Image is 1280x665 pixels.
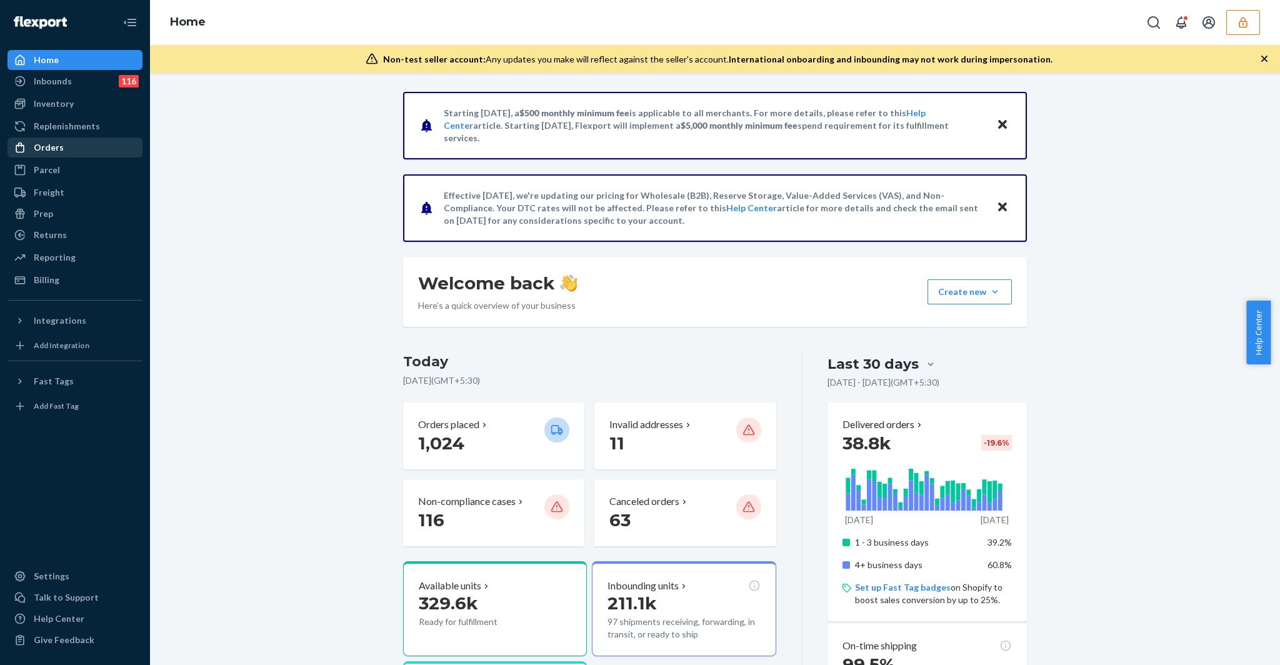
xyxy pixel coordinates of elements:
[34,54,59,66] div: Home
[419,579,481,593] p: Available units
[987,559,1012,570] span: 60.8%
[383,54,486,64] span: Non-test seller account:
[609,494,679,509] p: Canceled orders
[7,160,142,180] a: Parcel
[34,229,67,241] div: Returns
[855,559,978,571] p: 4+ business days
[419,592,478,614] span: 329.6k
[170,15,206,29] a: Home
[560,274,577,292] img: hand-wave emoji
[34,251,76,264] div: Reporting
[607,592,657,614] span: 211.1k
[7,311,142,331] button: Integrations
[403,374,776,387] p: [DATE] ( GMT+5:30 )
[1169,10,1194,35] button: Open notifications
[7,609,142,629] a: Help Center
[418,509,444,531] span: 116
[981,435,1012,451] div: -19.6 %
[7,566,142,586] a: Settings
[444,107,984,144] p: Starting [DATE], a is applicable to all merchants. For more details, please refer to this article...
[34,375,74,387] div: Fast Tags
[594,402,776,469] button: Invalid addresses 11
[7,225,142,245] a: Returns
[726,202,777,213] a: Help Center
[403,352,776,372] h3: Today
[34,186,64,199] div: Freight
[34,141,64,154] div: Orders
[34,591,99,604] div: Talk to Support
[607,579,679,593] p: Inbounding units
[34,401,79,411] div: Add Fast Tag
[119,75,139,87] div: 116
[7,137,142,157] a: Orders
[7,204,142,224] a: Prep
[845,514,873,526] p: [DATE]
[609,509,631,531] span: 63
[34,164,60,176] div: Parcel
[403,402,584,469] button: Orders placed 1,024
[592,561,776,656] button: Inbounding units211.1k97 shipments receiving, forwarding, in transit, or ready to ship
[7,94,142,114] a: Inventory
[729,54,1052,64] span: International onboarding and inbounding may not work during impersonation.
[681,120,797,131] span: $5,000 monthly minimum fee
[827,354,919,374] div: Last 30 days
[34,274,59,286] div: Billing
[842,417,924,432] button: Delivered orders
[34,120,100,132] div: Replenishments
[1196,10,1221,35] button: Open account menu
[855,536,978,549] p: 1 - 3 business days
[994,199,1011,217] button: Close
[403,561,587,656] button: Available units329.6kReady for fulfillment
[609,432,624,454] span: 11
[34,314,86,327] div: Integrations
[987,537,1012,547] span: 39.2%
[7,116,142,136] a: Replenishments
[14,16,67,29] img: Flexport logo
[34,570,69,582] div: Settings
[594,479,776,546] button: Canceled orders 63
[842,432,891,454] span: 38.8k
[607,616,760,641] p: 97 shipments receiving, forwarding, in transit, or ready to ship
[519,107,629,118] span: $500 monthly minimum fee
[34,612,84,625] div: Help Center
[418,417,479,432] p: Orders placed
[34,207,53,220] div: Prep
[927,279,1012,304] button: Create new
[160,4,216,41] ol: breadcrumbs
[827,376,939,389] p: [DATE] - [DATE] ( GMT+5:30 )
[34,75,72,87] div: Inbounds
[418,494,516,509] p: Non-compliance cases
[981,514,1009,526] p: [DATE]
[7,50,142,70] a: Home
[609,417,683,432] p: Invalid addresses
[7,587,142,607] a: Talk to Support
[855,581,1012,606] p: on Shopify to boost sales conversion by up to 25%.
[418,432,464,454] span: 1,024
[34,340,89,351] div: Add Integration
[842,639,917,653] p: On-time shipping
[7,336,142,356] a: Add Integration
[383,53,1052,66] div: Any updates you make will reflect against the seller's account.
[1246,301,1271,364] button: Help Center
[34,97,74,110] div: Inventory
[855,582,951,592] a: Set up Fast Tag badges
[34,634,94,646] div: Give Feedback
[117,10,142,35] button: Close Navigation
[419,616,534,628] p: Ready for fulfillment
[444,189,984,227] p: Effective [DATE], we're updating our pricing for Wholesale (B2B), Reserve Storage, Value-Added Se...
[403,479,584,546] button: Non-compliance cases 116
[418,272,577,294] h1: Welcome back
[1141,10,1166,35] button: Open Search Box
[7,396,142,416] a: Add Fast Tag
[7,71,142,91] a: Inbounds116
[7,270,142,290] a: Billing
[7,247,142,267] a: Reporting
[418,299,577,312] p: Here’s a quick overview of your business
[7,182,142,202] a: Freight
[7,371,142,391] button: Fast Tags
[7,630,142,650] button: Give Feedback
[994,116,1011,134] button: Close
